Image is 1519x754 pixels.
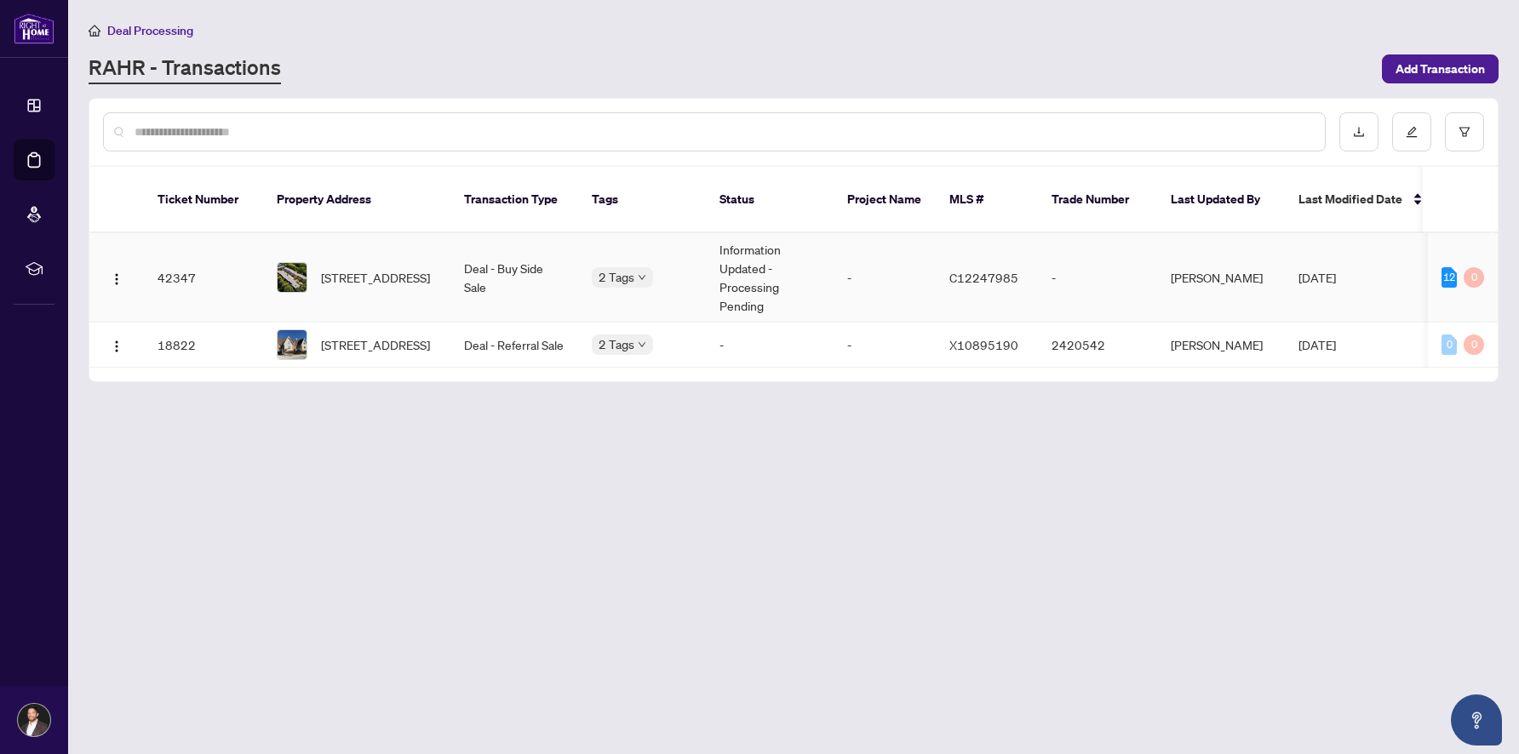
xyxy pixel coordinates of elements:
td: Deal - Referral Sale [450,323,578,368]
span: [STREET_ADDRESS] [321,268,430,287]
button: Logo [103,264,130,291]
img: Profile Icon [18,704,50,736]
span: home [89,25,100,37]
div: 0 [1464,267,1484,288]
img: thumbnail-img [278,263,307,292]
td: 2420542 [1038,323,1157,368]
span: Last Modified Date [1298,190,1402,208]
img: Logo [110,272,123,286]
th: Project Name [834,167,936,233]
th: Ticket Number [144,167,263,233]
td: - [834,233,936,323]
img: thumbnail-img [278,330,307,359]
span: [DATE] [1298,270,1336,285]
span: 2 Tags [599,334,634,354]
td: [PERSON_NAME] [1157,323,1285,368]
button: download [1339,112,1379,151]
td: - [706,323,834,368]
span: filter [1459,126,1470,138]
span: down [638,340,646,349]
span: 2 Tags [599,267,634,287]
span: Add Transaction [1396,55,1485,83]
td: [PERSON_NAME] [1157,233,1285,323]
span: down [638,273,646,282]
span: Deal Processing [107,23,193,38]
span: C12247985 [949,270,1018,285]
button: Add Transaction [1382,54,1499,83]
span: [DATE] [1298,337,1336,352]
th: Trade Number [1038,167,1157,233]
img: logo [14,13,54,44]
th: Tags [578,167,706,233]
th: Status [706,167,834,233]
span: [STREET_ADDRESS] [321,335,430,354]
span: edit [1406,126,1418,138]
a: RAHR - Transactions [89,54,281,84]
div: 12 [1442,267,1457,288]
th: Transaction Type [450,167,578,233]
td: 18822 [144,323,263,368]
button: edit [1392,112,1431,151]
td: - [834,323,936,368]
div: 0 [1442,334,1457,355]
span: X10895190 [949,337,1018,352]
button: filter [1445,112,1484,151]
button: Open asap [1451,694,1502,745]
td: Deal - Buy Side Sale [450,233,578,323]
td: 42347 [144,233,263,323]
th: Last Modified Date [1285,167,1438,233]
th: Last Updated By [1157,167,1285,233]
td: - [1038,233,1157,323]
img: Logo [110,340,123,353]
div: 0 [1464,334,1484,355]
td: Information Updated - Processing Pending [706,233,834,323]
th: MLS # [936,167,1038,233]
th: Property Address [263,167,450,233]
button: Logo [103,331,130,358]
span: download [1353,126,1365,138]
